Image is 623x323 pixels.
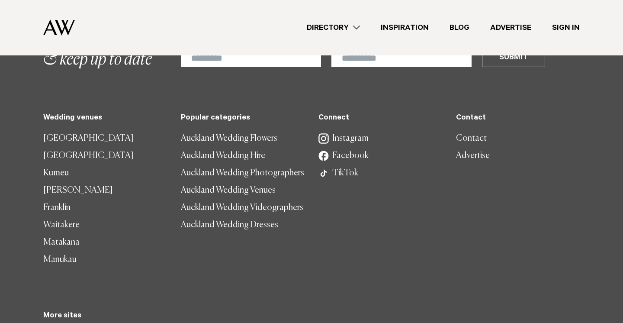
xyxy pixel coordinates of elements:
a: Matakana [43,234,167,251]
a: [PERSON_NAME] [43,182,167,199]
a: Advertise [456,147,580,165]
img: tab_domain_overview_orange.svg [23,50,30,57]
a: Instagram [318,130,442,147]
img: tab_keywords_by_traffic_grey.svg [86,50,93,57]
a: Auckland Wedding Dresses [181,216,305,234]
a: Facebook [318,147,442,165]
a: Inspiration [370,22,439,34]
a: Franklin [43,199,167,216]
button: Submit [482,46,545,67]
img: website_grey.svg [14,23,21,29]
a: Auckland Wedding Videographers [181,199,305,216]
div: Domain: [DOMAIN_NAME] [22,23,95,29]
a: Auckland Wedding Photographers [181,165,305,182]
div: Keywords by Traffic [96,51,146,57]
a: Sign In [542,22,590,34]
h5: Wedding venues [43,114,167,123]
a: TikTok [318,165,442,182]
img: Auckland Weddings Logo [43,19,75,36]
div: v 4.0.25 [24,14,42,21]
h5: More sites [43,312,580,321]
a: [GEOGRAPHIC_DATA] [43,147,167,165]
a: Directory [296,22,370,34]
a: Contact [456,130,580,147]
a: Blog [439,22,480,34]
h5: Connect [318,114,442,123]
a: Waitakere [43,216,167,234]
h5: Contact [456,114,580,123]
a: Auckland Wedding Flowers [181,130,305,147]
a: Auckland Wedding Venues [181,182,305,199]
a: Advertise [480,22,542,34]
img: logo_orange.svg [14,14,21,21]
a: [GEOGRAPHIC_DATA] [43,130,167,147]
h5: Popular categories [181,114,305,123]
a: Kumeu [43,165,167,182]
div: Domain Overview [33,51,77,57]
a: Manukau [43,251,167,268]
a: Auckland Wedding Hire [181,147,305,165]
